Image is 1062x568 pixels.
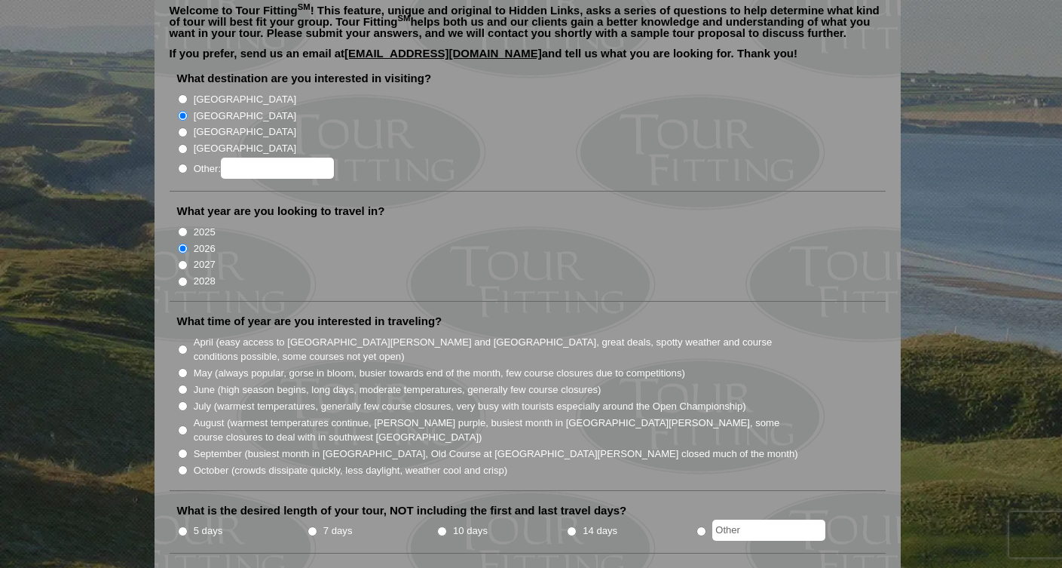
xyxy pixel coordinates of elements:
[194,225,216,240] label: 2025
[194,335,800,364] label: April (easy access to [GEOGRAPHIC_DATA][PERSON_NAME] and [GEOGRAPHIC_DATA], great deals, spotty w...
[194,109,296,124] label: [GEOGRAPHIC_DATA]
[398,14,411,23] sup: SM
[712,520,825,541] input: Other
[194,523,223,539] label: 5 days
[298,2,311,11] sup: SM
[194,241,216,256] label: 2026
[221,158,334,179] input: Other:
[453,523,488,539] label: 10 days
[194,124,296,140] label: [GEOGRAPHIC_DATA]
[194,382,601,398] label: June (high season begins, long days, moderate temperatures, generally few course closures)
[194,447,798,462] label: September (busiest month in [GEOGRAPHIC_DATA], Old Course at [GEOGRAPHIC_DATA][PERSON_NAME] close...
[177,314,442,329] label: What time of year are you interested in traveling?
[194,158,334,179] label: Other:
[194,141,296,156] label: [GEOGRAPHIC_DATA]
[194,416,800,445] label: August (warmest temperatures continue, [PERSON_NAME] purple, busiest month in [GEOGRAPHIC_DATA][P...
[194,92,296,107] label: [GEOGRAPHIC_DATA]
[177,503,627,518] label: What is the desired length of your tour, NOT including the first and last travel days?
[177,204,385,219] label: What year are you looking to travel in?
[194,257,216,272] label: 2027
[170,48,886,70] p: If you prefer, send us an email at and tell us what you are looking for. Thank you!
[170,5,886,38] p: Welcome to Tour Fitting ! This feature, unique and original to Hidden Links, asks a series of que...
[194,274,216,289] label: 2028
[194,399,746,414] label: July (warmest temperatures, generally few course closures, very busy with tourists especially aro...
[194,366,685,381] label: May (always popular, gorse in bloom, busier towards end of the month, few course closures due to ...
[583,523,617,539] label: 14 days
[177,71,432,86] label: What destination are you interested in visiting?
[194,463,508,478] label: October (crowds dissipate quickly, less daylight, weather cool and crisp)
[323,523,353,539] label: 7 days
[344,47,542,60] a: [EMAIL_ADDRESS][DOMAIN_NAME]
